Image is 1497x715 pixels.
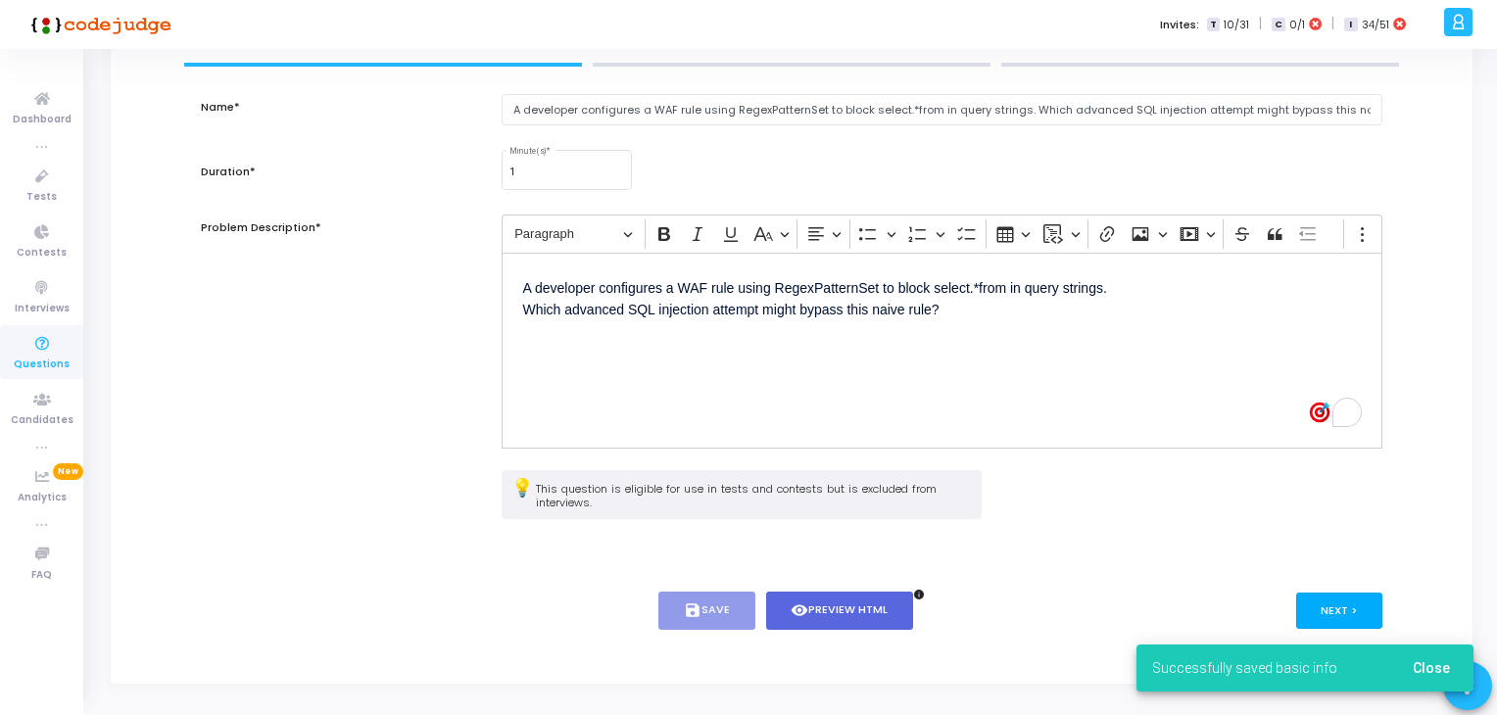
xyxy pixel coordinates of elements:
[1331,14,1334,34] span: |
[502,214,1383,253] div: Editor toolbar
[18,490,67,506] span: Analytics
[201,219,321,236] label: Problem Description*
[1413,660,1450,676] span: Close
[17,245,67,262] span: Contests
[684,601,701,619] i: save
[502,253,1383,449] div: Editor editing area: main
[1224,17,1249,33] span: 10/31
[658,592,755,630] button: saveSave
[913,589,925,600] i: info
[1397,650,1466,686] button: Close
[766,592,914,630] button: visibilityPreview HTML
[1259,14,1262,34] span: |
[1152,658,1337,678] span: Successfully saved basic info
[11,412,73,429] span: Candidates
[506,219,641,250] button: Paragraph
[201,99,240,116] label: Name*
[523,274,1362,321] p: A developer configures a WAF rule using RegexPatternSet to block select.*from in query strings. W...
[13,112,72,128] span: Dashboard
[1289,17,1305,33] span: 0/1
[502,470,983,519] div: This question is eligible for use in tests and contests but is excluded from interviews.
[1207,18,1220,32] span: T
[26,189,57,206] span: Tests
[53,463,83,480] span: New
[1160,17,1199,33] label: Invites:
[14,357,70,373] span: Questions
[1272,18,1284,32] span: C
[1344,18,1357,32] span: I
[514,222,616,246] span: Paragraph
[201,164,256,180] label: Duration*
[24,5,171,44] img: logo
[1296,593,1383,629] button: Next >
[1362,17,1389,33] span: 34/51
[31,567,52,584] span: FAQ
[791,601,808,619] i: visibility
[15,301,70,317] span: Interviews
